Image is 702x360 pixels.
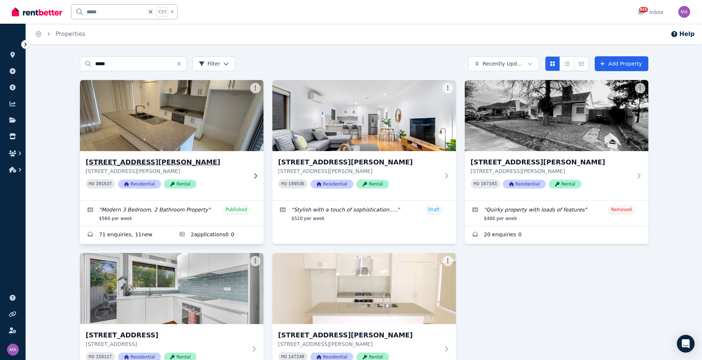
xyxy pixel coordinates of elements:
[503,180,546,189] span: Residential
[80,201,263,226] a: Edit listing: Modern 3 Bedroom, 2 Bathroom Property
[86,330,247,340] h3: [STREET_ADDRESS]
[288,354,304,360] code: 147248
[96,354,112,360] code: 156117
[281,355,287,359] small: PID
[250,256,261,266] button: More options
[635,83,645,93] button: More options
[465,201,648,226] a: Edit listing: Quirky property with loads of features
[7,344,19,356] img: Marc Angelone
[12,6,62,17] img: RentBetter
[250,83,261,93] button: More options
[80,226,172,244] a: Enquiries for 1/12-14 South Avenue, Altona Meadows
[356,180,389,189] span: Rental
[677,335,695,353] div: Open Intercom Messenger
[443,83,453,93] button: More options
[86,167,247,175] p: [STREET_ADDRESS][PERSON_NAME]
[595,56,648,71] a: Add Property
[281,182,287,186] small: PID
[96,181,112,187] code: 201637
[199,60,221,67] span: Filter
[176,56,187,71] button: Clear search
[272,253,456,324] img: 2/12-14 South Avenue, Altona Meadows
[56,30,85,37] a: Properties
[481,181,497,187] code: 167163
[465,226,648,244] a: Enquiries for 50 Greene Street, SOUTH KINGSVILLE
[288,181,304,187] code: 199536
[471,167,632,175] p: [STREET_ADDRESS][PERSON_NAME]
[157,7,168,17] span: Ctrl
[678,6,690,18] img: Marc Angelone
[118,180,161,189] span: Residential
[278,167,440,175] p: [STREET_ADDRESS][PERSON_NAME]
[465,80,648,200] a: 50 Greene Street, SOUTH KINGSVILLE[STREET_ADDRESS][PERSON_NAME][STREET_ADDRESS][PERSON_NAME]PID 1...
[89,182,95,186] small: PID
[545,56,560,71] button: Card view
[574,56,589,71] button: Expanded list view
[474,182,480,186] small: PID
[545,56,589,71] div: View options
[310,180,353,189] span: Residential
[75,78,268,153] img: 1/12-14 South Avenue, Altona Meadows
[278,157,440,167] h3: [STREET_ADDRESS][PERSON_NAME]
[443,256,453,266] button: More options
[89,355,95,359] small: PID
[80,80,263,200] a: 1/12-14 South Avenue, Altona Meadows[STREET_ADDRESS][PERSON_NAME][STREET_ADDRESS][PERSON_NAME]PID...
[272,80,456,200] a: 56A Vernon Street, SOUTH KINGSVILLE[STREET_ADDRESS][PERSON_NAME][STREET_ADDRESS][PERSON_NAME]PID ...
[465,80,648,151] img: 50 Greene Street, SOUTH KINGSVILLE
[272,201,456,226] a: Edit listing: Stylish with a touch of sophistication.....
[639,7,648,12] span: 845
[483,60,524,67] span: Recently Updated
[278,340,440,348] p: [STREET_ADDRESS][PERSON_NAME]
[172,226,263,244] a: Applications for 1/12-14 South Avenue, Altona Meadows
[86,340,247,348] p: [STREET_ADDRESS]
[171,9,174,15] span: k
[272,80,456,151] img: 56A Vernon Street, SOUTH KINGSVILLE
[278,330,440,340] h3: [STREET_ADDRESS][PERSON_NAME]
[560,56,574,71] button: Compact list view
[26,24,94,44] nav: Breadcrumb
[80,253,263,324] img: 2/60-66 Southampton Street, Footscray
[549,180,581,189] span: Rental
[164,180,197,189] span: Rental
[471,157,632,167] h3: [STREET_ADDRESS][PERSON_NAME]
[468,56,539,71] button: Recently Updated
[671,30,695,39] button: Help
[638,9,664,16] div: Inbox
[86,157,247,167] h3: [STREET_ADDRESS][PERSON_NAME]
[192,56,236,71] button: Filter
